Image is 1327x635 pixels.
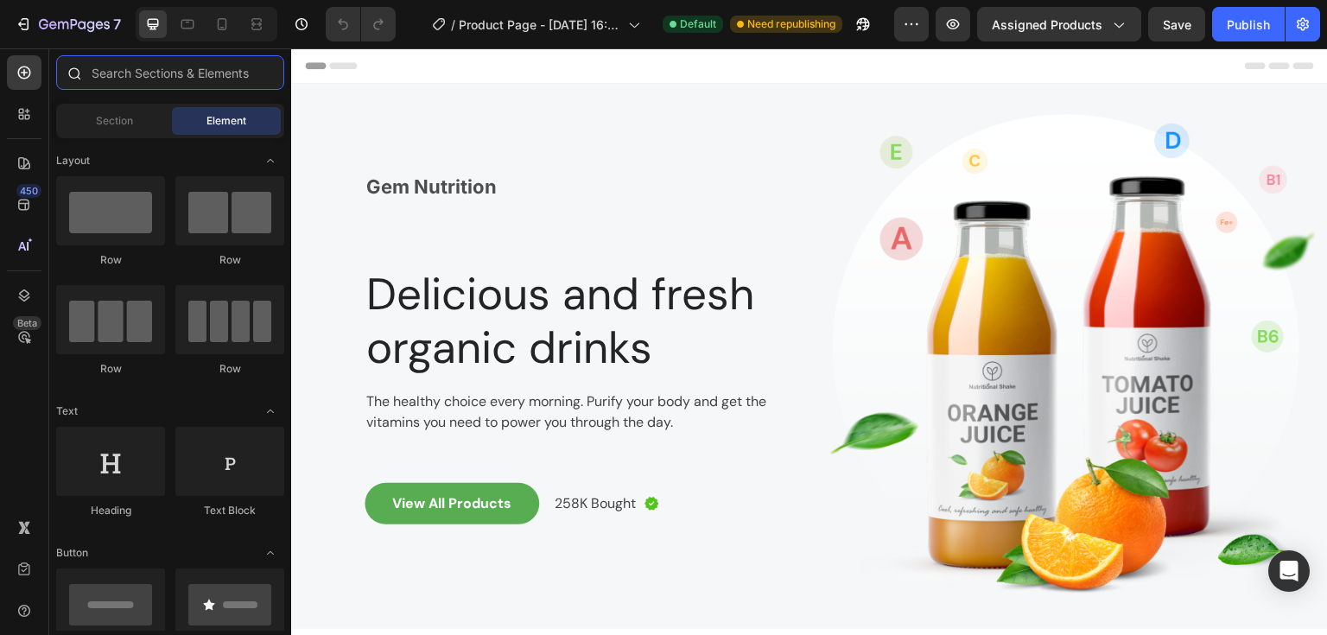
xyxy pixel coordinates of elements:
div: Text Block [175,503,284,518]
span: Element [206,113,246,129]
div: Undo/Redo [326,7,396,41]
button: 7 [7,7,129,41]
span: Assigned Products [992,16,1102,34]
span: Save [1163,17,1191,32]
span: Text [56,403,78,419]
span: Default [680,16,716,32]
div: Publish [1227,16,1270,34]
div: Row [175,252,284,268]
img: Alt Image [353,448,367,462]
span: Product Page - [DATE] 16:39:48 [459,16,621,34]
span: Toggle open [257,147,284,175]
button: Publish [1212,7,1285,41]
div: Row [56,252,165,268]
div: Open Intercom Messenger [1268,550,1310,592]
iframe: Design area [291,48,1327,635]
button: Assigned Products [977,7,1141,41]
div: Row [175,361,284,377]
span: Toggle open [257,539,284,567]
button: Save [1148,7,1205,41]
p: 7 [113,14,121,35]
div: Beta [13,316,41,330]
div: Heading [56,503,165,518]
div: Row [56,361,165,377]
span: Need republishing [747,16,835,32]
span: Button [56,545,88,561]
div: 450 [16,184,41,198]
input: Search Sections & Elements [56,55,284,90]
span: Toggle open [257,397,284,425]
span: Section [96,113,133,129]
span: / [451,16,455,34]
img: Alt Image [539,35,1024,581]
span: Layout [56,153,90,168]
